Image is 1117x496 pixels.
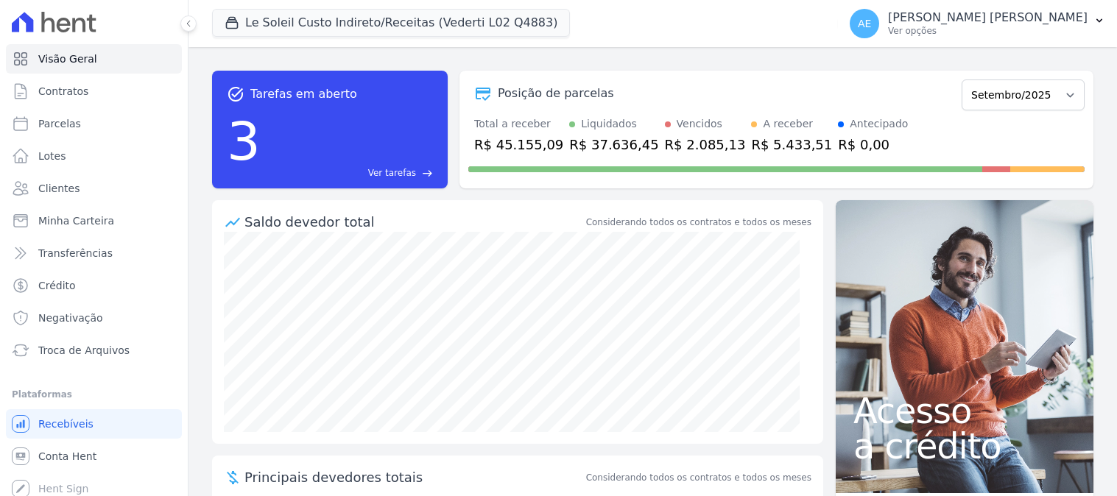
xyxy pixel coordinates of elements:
[850,116,908,132] div: Antecipado
[858,18,871,29] span: AE
[227,103,261,180] div: 3
[38,52,97,66] span: Visão Geral
[6,409,182,439] a: Recebíveis
[586,216,811,229] div: Considerando todos os contratos e todos os meses
[6,174,182,203] a: Clientes
[586,471,811,484] span: Considerando todos os contratos e todos os meses
[38,417,94,431] span: Recebíveis
[838,3,1117,44] button: AE [PERSON_NAME] [PERSON_NAME] Ver opções
[12,386,176,403] div: Plataformas
[853,393,1076,428] span: Acesso
[6,141,182,171] a: Lotes
[6,336,182,365] a: Troca de Arquivos
[368,166,416,180] span: Ver tarefas
[6,44,182,74] a: Visão Geral
[38,246,113,261] span: Transferências
[569,135,658,155] div: R$ 37.636,45
[581,116,637,132] div: Liquidados
[38,116,81,131] span: Parcelas
[244,467,583,487] span: Principais devedores totais
[6,77,182,106] a: Contratos
[751,135,832,155] div: R$ 5.433,51
[250,85,357,103] span: Tarefas em aberto
[6,238,182,268] a: Transferências
[498,85,614,102] div: Posição de parcelas
[38,311,103,325] span: Negativação
[665,135,746,155] div: R$ 2.085,13
[227,85,244,103] span: task_alt
[6,271,182,300] a: Crédito
[422,168,433,179] span: east
[853,428,1076,464] span: a crédito
[38,278,76,293] span: Crédito
[474,135,563,155] div: R$ 45.155,09
[6,109,182,138] a: Parcelas
[38,149,66,163] span: Lotes
[6,303,182,333] a: Negativação
[212,9,570,37] button: Le Soleil Custo Indireto/Receitas (Vederti L02 Q4883)
[38,181,80,196] span: Clientes
[888,10,1088,25] p: [PERSON_NAME] [PERSON_NAME]
[6,442,182,471] a: Conta Hent
[267,166,433,180] a: Ver tarefas east
[474,116,563,132] div: Total a receber
[677,116,722,132] div: Vencidos
[888,25,1088,37] p: Ver opções
[38,449,96,464] span: Conta Hent
[763,116,813,132] div: A receber
[6,206,182,235] a: Minha Carteira
[38,84,88,99] span: Contratos
[838,135,908,155] div: R$ 0,00
[38,213,114,228] span: Minha Carteira
[244,212,583,232] div: Saldo devedor total
[38,343,130,358] span: Troca de Arquivos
